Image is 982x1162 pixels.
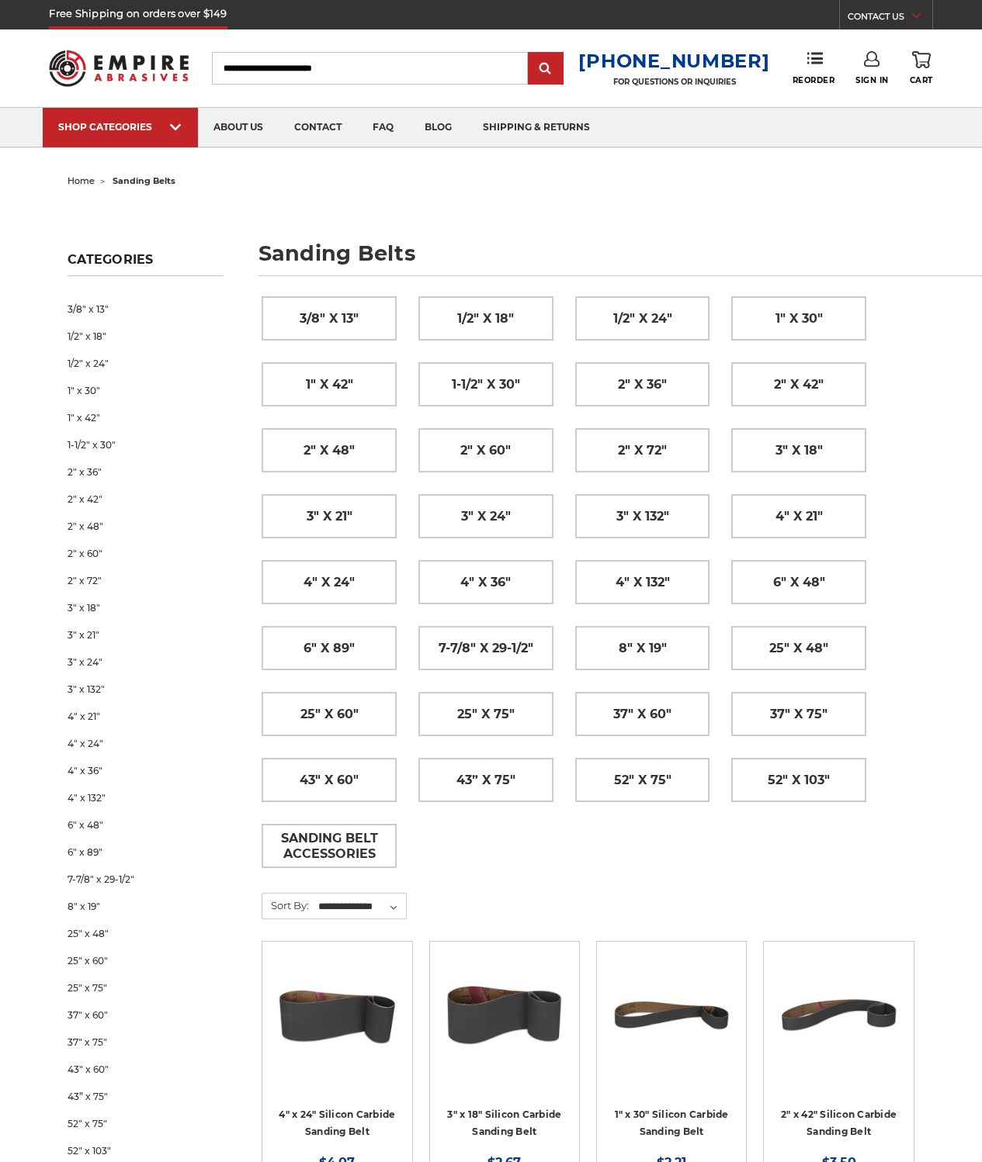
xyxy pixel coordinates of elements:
span: 4" x 24" [304,569,355,596]
a: 2" x 42" Silicon Carbide File Belt [775,953,902,1080]
a: 43" x 60" [68,1056,224,1083]
span: 4" x 21" [776,503,823,530]
span: 52" x 75" [614,767,671,794]
a: 6" x 48" [68,811,224,839]
a: 3" x 18" Silicon Carbide File Belt [441,953,568,1080]
a: 1/2" x 18" [419,297,553,340]
span: 2" x 60" [460,437,511,464]
span: 6" x 48" [773,569,825,596]
a: 3" x 18" Silicon Carbide Sanding Belt [447,1108,561,1138]
span: 3" x 24" [461,503,511,530]
a: 37" x 60" [576,693,710,735]
span: sanding belts [113,175,175,186]
span: Sign In [855,75,889,85]
a: 4" x 36" [68,757,224,784]
span: 1/2" x 24" [613,306,672,332]
a: 4" x 21" [68,703,224,730]
a: about us [198,108,279,147]
a: 6" x 48" [732,561,866,603]
a: 4" x 24" Silicon Carbide File Belt [273,953,401,1080]
span: Reorder [793,75,835,85]
a: 4" x 21" [732,495,866,538]
span: 7-7/8" x 29-1/2" [439,635,533,662]
a: 8" x 19" [576,627,710,669]
span: 3" x 21" [307,503,352,530]
a: 2" x 72" [68,567,224,594]
a: 2" x 60" [68,540,224,567]
a: 25" x 75" [419,693,553,735]
a: 1/2" x 24" [576,297,710,340]
a: 2" x 36" [576,363,710,406]
span: 3/8" x 13" [300,306,359,332]
a: 2" x 72" [576,429,710,472]
img: Empire Abrasives [49,41,188,95]
a: 7-7/8" x 29-1/2" [419,627,553,669]
span: 2" x 48" [304,437,355,464]
a: 1-1/2" x 30" [68,431,224,458]
a: 25" x 60" [68,947,224,974]
img: 2" x 42" Silicon Carbide File Belt [777,953,901,1077]
a: 1/2" x 24" [68,350,224,377]
a: 6" x 89" [262,627,396,669]
span: 37" x 60" [613,701,671,728]
span: 1-1/2" x 30" [452,372,520,398]
a: 1" x 30" [68,377,224,404]
a: 4" x 132" [576,561,710,603]
a: 43” x 75" [419,759,553,801]
select: Sort By: [316,895,406,918]
h5: Categories [68,252,224,276]
a: 2" x 42" [68,486,224,513]
a: 3/8" x 13" [262,297,396,340]
a: 1-1/2" x 30" [419,363,553,406]
span: 52" x 103" [768,767,830,794]
a: 3" x 18" [68,594,224,621]
a: 4" x 24" [68,730,224,757]
a: 25" x 75" [68,974,224,1001]
a: shipping & returns [467,108,606,147]
a: Cart [910,51,933,85]
a: 3" x 18" [732,429,866,472]
a: 37" x 60" [68,1001,224,1029]
a: 8" x 19" [68,893,224,920]
a: 4" x 36" [419,561,553,603]
span: 2" x 42" [774,372,824,398]
span: 1" x 42" [306,372,353,398]
label: Sort By: [262,894,309,917]
div: SHOP CATEGORIES [58,121,182,133]
span: 2" x 72" [618,437,667,464]
a: 37" x 75" [68,1029,224,1056]
a: 3" x 21" [262,495,396,538]
a: 3" x 24" [68,648,224,676]
a: 3/8" x 13" [68,296,224,323]
span: 25" x 60" [300,701,359,728]
a: 1" x 42" [68,404,224,431]
a: 3" x 132" [576,495,710,538]
a: 43” x 75" [68,1083,224,1110]
input: Submit [530,54,561,85]
a: 2" x 42" Silicon Carbide Sanding Belt [781,1108,897,1138]
span: 3" x 132" [616,503,669,530]
a: 3" x 132" [68,676,224,703]
span: 2" x 36" [618,372,667,398]
a: 1" x 30" Silicon Carbide File Belt [608,953,735,1080]
a: 2" x 60" [419,429,553,472]
a: 7-7/8" x 29-1/2" [68,866,224,893]
a: 4" x 132" [68,784,224,811]
a: 52" x 103" [732,759,866,801]
a: Sanding Belt Accessories [262,825,396,867]
span: 1/2" x 18" [457,306,514,332]
a: home [68,175,95,186]
a: 6" x 89" [68,839,224,866]
span: 25" x 48" [769,635,828,662]
a: 37" x 75" [732,693,866,735]
a: [PHONE_NUMBER] [578,50,769,72]
a: 25" x 60" [262,693,396,735]
a: contact [279,108,357,147]
a: 2" x 48" [68,513,224,540]
span: 43" x 60" [300,767,359,794]
a: 43" x 60" [262,759,396,801]
a: 1" x 42" [262,363,396,406]
span: 8" x 19" [619,635,667,662]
